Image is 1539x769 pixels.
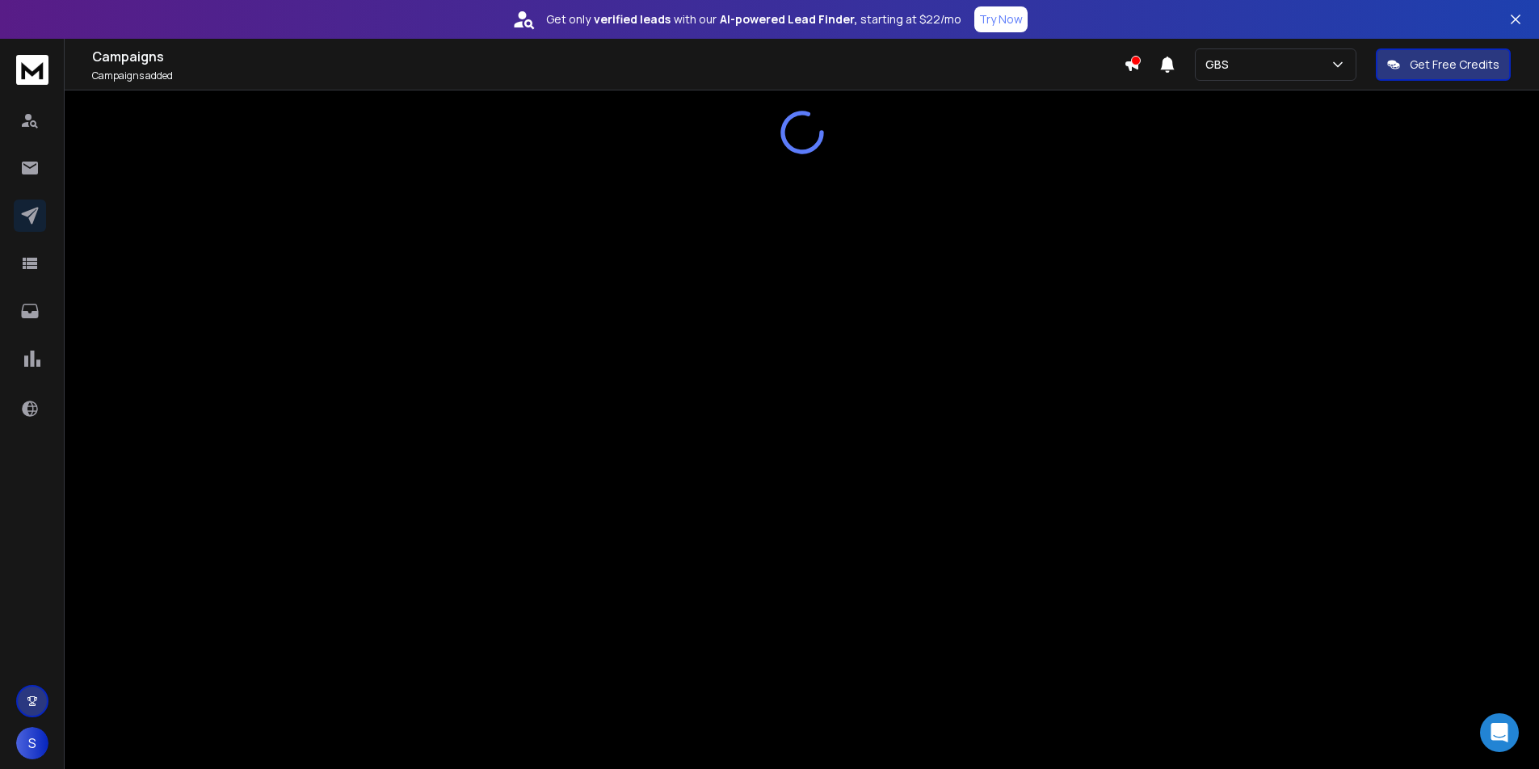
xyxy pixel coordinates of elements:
[16,727,48,759] button: S
[1205,57,1235,73] p: GBS
[1410,57,1499,73] p: Get Free Credits
[92,47,1124,66] h1: Campaigns
[974,6,1028,32] button: Try Now
[1480,713,1519,752] div: Open Intercom Messenger
[1376,48,1511,81] button: Get Free Credits
[720,11,857,27] strong: AI-powered Lead Finder,
[594,11,671,27] strong: verified leads
[16,55,48,85] img: logo
[979,11,1023,27] p: Try Now
[546,11,961,27] p: Get only with our starting at $22/mo
[92,69,1124,82] p: Campaigns added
